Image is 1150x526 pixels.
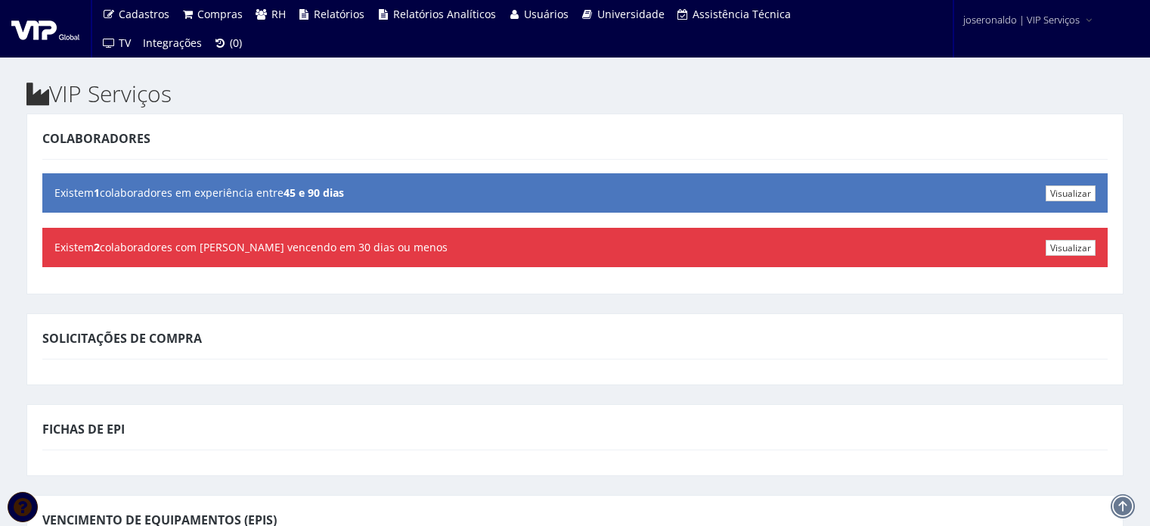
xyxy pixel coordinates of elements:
a: TV [96,29,137,58]
span: Cadastros [119,7,169,21]
span: Relatórios Analíticos [393,7,496,21]
span: TV [119,36,131,50]
span: Integrações [143,36,202,50]
b: 1 [94,185,100,200]
span: Compras [197,7,243,21]
span: Fichas de EPI [42,421,125,437]
span: joseronaldo | VIP Serviços [963,12,1080,27]
span: RH [271,7,286,21]
span: (0) [230,36,242,50]
span: Colaboradores [42,130,150,147]
a: Integrações [137,29,208,58]
span: Solicitações de Compra [42,330,202,347]
b: 2 [94,240,100,254]
h2: VIP Serviços [26,81,1124,106]
a: Visualizar [1046,240,1096,256]
span: Universidade [597,7,665,21]
div: Existem colaboradores em experiência entre [42,173,1108,213]
span: Relatórios [314,7,364,21]
img: logo [11,17,79,40]
a: (0) [208,29,249,58]
span: Assistência Técnica [693,7,791,21]
span: Usuários [524,7,569,21]
a: Visualizar [1046,185,1096,201]
div: Existem colaboradores com [PERSON_NAME] vencendo em 30 dias ou menos [42,228,1108,267]
b: 45 e 90 dias [284,185,344,200]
